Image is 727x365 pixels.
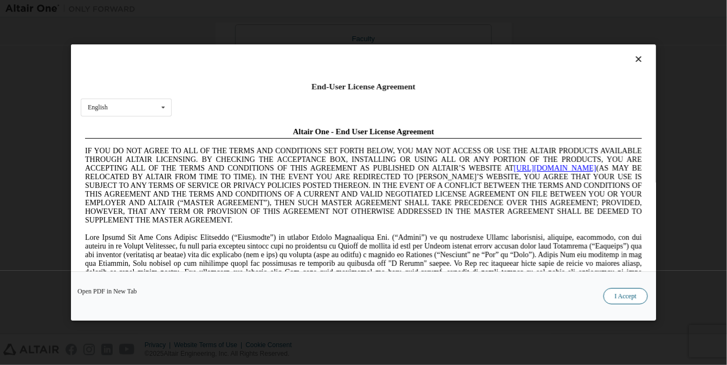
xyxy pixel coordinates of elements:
span: Lore Ipsumd Sit Ame Cons Adipisc Elitseddo (“Eiusmodte”) in utlabor Etdolo Magnaaliqua Eni. (“Adm... [4,110,561,188]
a: [URL][DOMAIN_NAME] [433,41,516,49]
div: End-User License Agreement [81,81,646,92]
span: Altair One - End User License Agreement [212,4,354,13]
div: English [88,104,108,110]
button: I Accept [603,288,648,304]
span: IF YOU DO NOT AGREE TO ALL OF THE TERMS AND CONDITIONS SET FORTH BELOW, YOU MAY NOT ACCESS OR USE... [4,24,561,101]
a: Open PDF in New Tab [77,288,137,295]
